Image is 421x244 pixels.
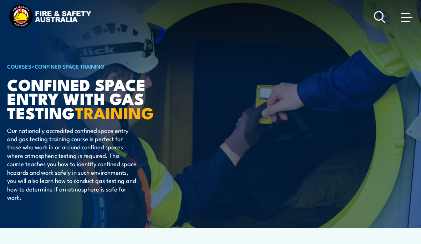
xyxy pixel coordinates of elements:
h1: Confined Space Entry with Gas Testing [7,77,183,119]
a: COURSES [7,62,31,70]
h6: > [7,62,183,70]
p: Our nationally accredited confined space entry and gas testing training course is perfect for tho... [7,126,137,201]
strong: TRAINING [75,100,154,125]
a: Confined Space Training [35,62,105,70]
